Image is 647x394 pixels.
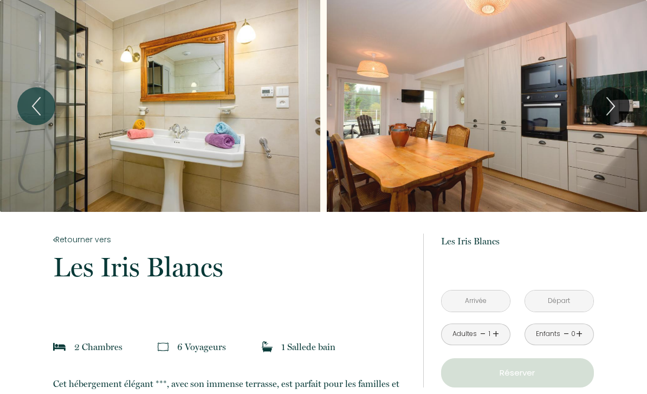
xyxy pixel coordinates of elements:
[53,254,409,281] p: Les Iris Blancs
[222,341,226,352] span: s
[525,290,593,312] input: Départ
[177,339,226,354] p: 6 Voyageur
[564,326,570,343] a: -
[452,329,477,339] div: Adultes
[445,366,590,379] p: Réserver
[17,87,55,125] button: Previous
[487,329,492,339] div: 1
[536,329,560,339] div: Enfants
[281,339,335,354] p: 1 Salle de bain
[571,329,576,339] div: 0
[53,234,409,246] a: Retourner vers
[74,339,122,354] p: 2 Chambre
[119,341,122,352] span: s
[158,341,169,352] img: guests
[493,326,499,343] a: +
[576,326,583,343] a: +
[442,290,510,312] input: Arrivée
[480,326,486,343] a: -
[441,234,594,249] p: Les Iris Blancs
[592,87,630,125] button: Next
[441,358,594,387] button: Réserver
